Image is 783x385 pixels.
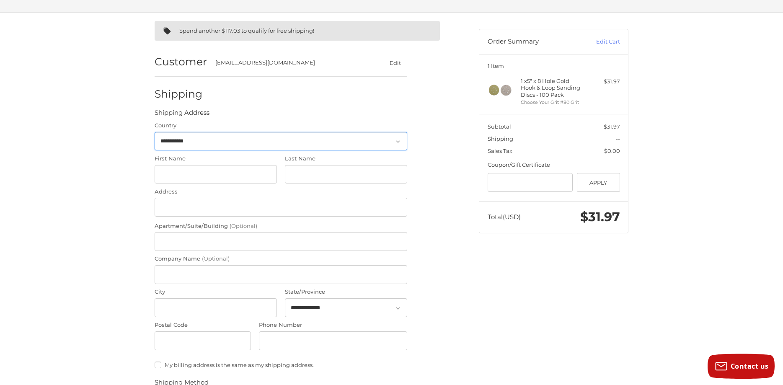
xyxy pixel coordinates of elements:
[488,173,573,192] input: Gift Certificate or Coupon Code
[155,108,209,121] legend: Shipping Address
[285,288,407,296] label: State/Province
[488,213,521,221] span: Total (USD)
[155,121,407,130] label: Country
[521,99,585,106] li: Choose Your Grit #80 Grit
[155,155,277,163] label: First Name
[577,173,620,192] button: Apply
[580,209,620,225] span: $31.97
[202,255,230,262] small: (Optional)
[488,147,512,154] span: Sales Tax
[488,38,578,46] h3: Order Summary
[731,362,769,371] span: Contact us
[616,135,620,142] span: --
[488,123,511,130] span: Subtotal
[155,321,251,329] label: Postal Code
[604,123,620,130] span: $31.97
[521,78,585,98] h4: 1 x 5" x 8 Hole Gold Hook & Loop Sanding Discs - 100 Pack
[488,161,620,169] div: Coupon/Gift Certificate
[587,78,620,86] div: $31.97
[155,288,277,296] label: City
[215,59,367,67] div: [EMAIL_ADDRESS][DOMAIN_NAME]
[488,135,513,142] span: Shipping
[604,147,620,154] span: $0.00
[578,38,620,46] a: Edit Cart
[155,188,407,196] label: Address
[155,222,407,230] label: Apartment/Suite/Building
[383,57,407,69] button: Edit
[230,222,257,229] small: (Optional)
[259,321,407,329] label: Phone Number
[708,354,775,379] button: Contact us
[155,255,407,263] label: Company Name
[179,27,314,34] span: Spend another $117.03 to qualify for free shipping!
[155,362,407,368] label: My billing address is the same as my shipping address.
[488,62,620,69] h3: 1 Item
[155,88,204,101] h2: Shipping
[285,155,407,163] label: Last Name
[155,55,207,68] h2: Customer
